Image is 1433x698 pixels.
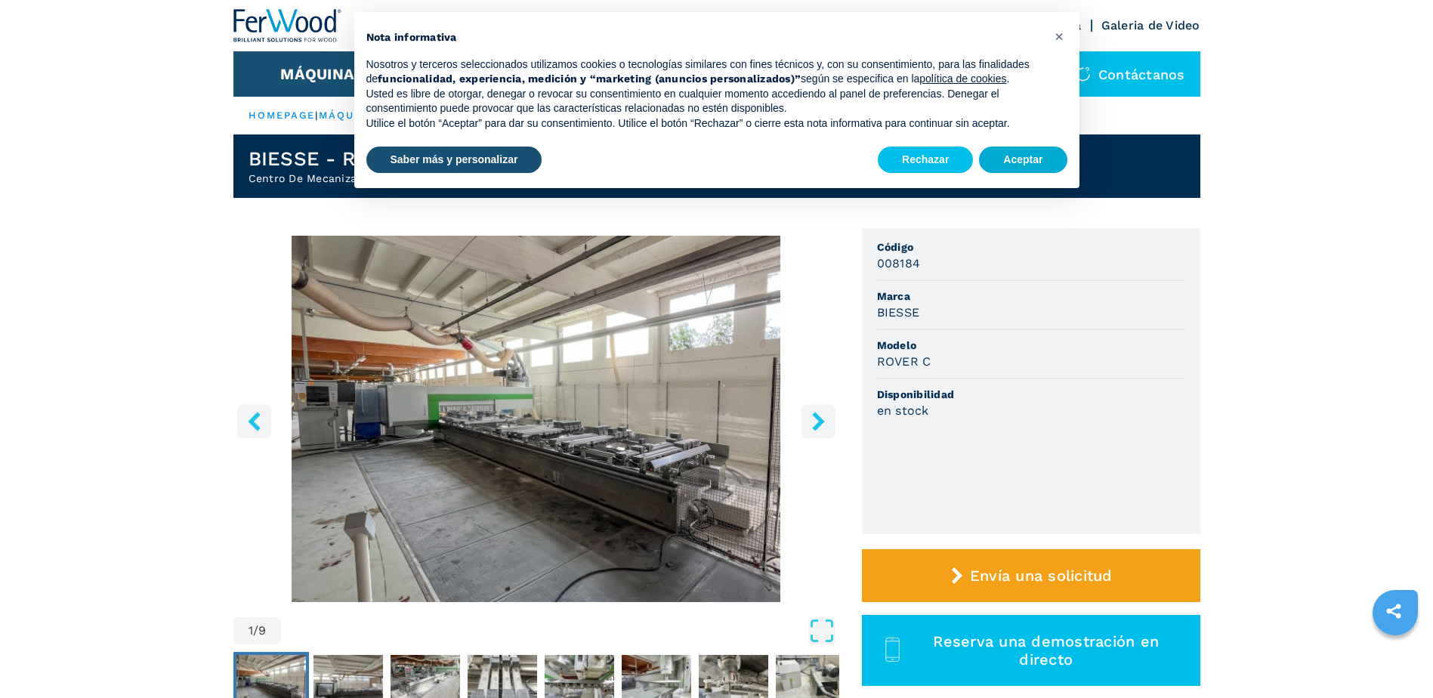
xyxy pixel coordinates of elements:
iframe: Chat [1369,630,1422,687]
button: Cerrar esta nota informativa [1048,24,1072,48]
button: Aceptar [979,147,1067,174]
p: Usted es libre de otorgar, denegar o revocar su consentimiento en cualquier momento accediendo al... [366,87,1043,116]
span: × [1055,27,1064,45]
span: Disponibilidad [877,387,1185,402]
a: Galeria de Video [1101,18,1200,32]
h3: 008184 [877,255,921,272]
span: Modelo [877,338,1185,353]
span: 1 [249,625,253,637]
span: | [315,110,318,121]
span: 9 [258,625,266,637]
button: right-button [801,404,835,438]
button: Reserva una demostración en directo [862,615,1200,686]
strong: funcionalidad, experiencia, medición y “marketing (anuncios personalizados)” [378,73,801,85]
button: left-button [237,404,271,438]
div: Contáctanos [1061,51,1200,97]
h1: BIESSE - ROVER C [249,147,429,171]
button: Máquinas [280,65,364,83]
span: Reserva una demostración en directo [910,632,1182,669]
p: Utilice el botón “Aceptar” para dar su consentimiento. Utilice el botón “Rechazar” o cierre esta ... [366,116,1043,131]
img: Centro De Mecanizado De 5 Ejes BIESSE ROVER C [233,236,839,602]
p: Nosotros y terceros seleccionados utilizamos cookies o tecnologías similares con fines técnicos y... [366,57,1043,87]
a: HOMEPAGE [249,110,316,121]
h3: ROVER C [877,353,931,370]
a: máquinas [319,110,385,121]
button: Rechazar [878,147,973,174]
h3: BIESSE [877,304,920,321]
img: Ferwood [233,9,342,42]
span: Envía una solicitud [970,567,1113,585]
a: sharethis [1375,592,1413,630]
button: Envía una solicitud [862,549,1200,602]
h2: Centro De Mecanizado De 5 Ejes [249,171,429,186]
h2: Nota informativa [366,30,1043,45]
a: política de cookies [919,73,1006,85]
button: Saber más y personalizar [366,147,542,174]
button: Open Fullscreen [285,617,835,644]
span: Código [877,239,1185,255]
span: Marca [877,289,1185,304]
span: / [253,625,258,637]
div: Go to Slide 1 [233,236,839,602]
h3: en stock [877,402,929,419]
